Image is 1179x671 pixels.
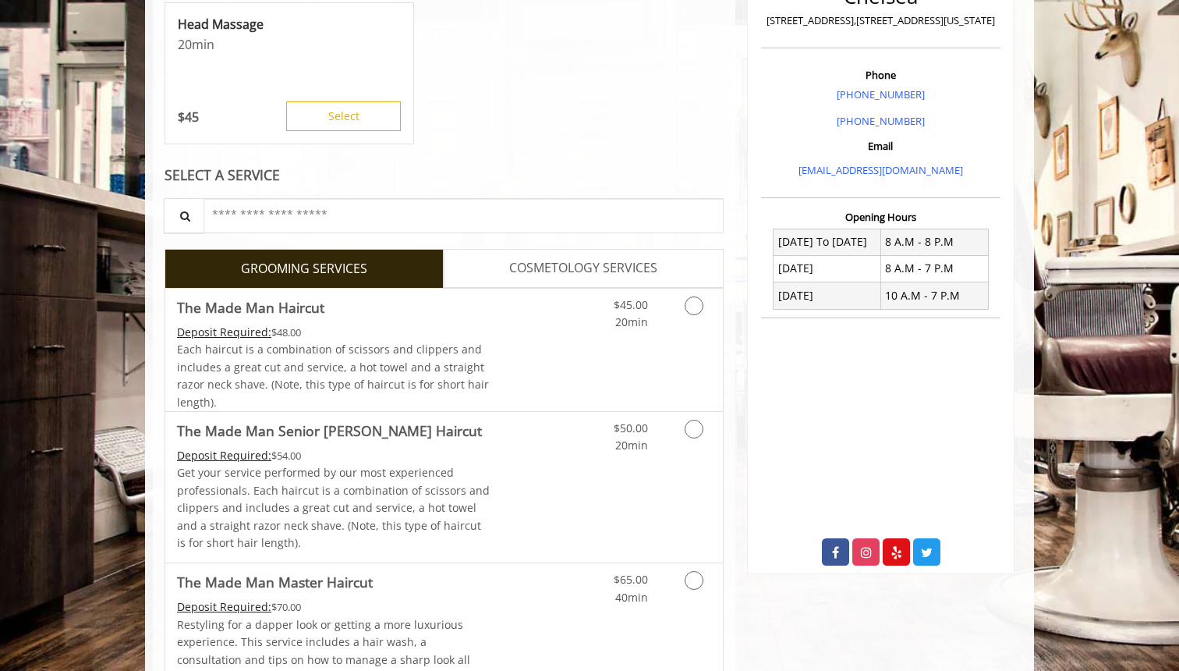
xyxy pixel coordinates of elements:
[509,258,657,279] span: COSMETOLOGY SERVICES
[177,296,324,318] b: The Made Man Haircut
[177,420,482,442] b: The Made Man Senior [PERSON_NAME] Haircut
[798,163,963,177] a: [EMAIL_ADDRESS][DOMAIN_NAME]
[241,259,367,279] span: GROOMING SERVICES
[774,282,881,309] td: [DATE]
[774,229,881,255] td: [DATE] To [DATE]
[880,282,988,309] td: 10 A.M - 7 P.M
[178,108,199,126] p: 45
[177,448,271,463] span: This service needs some Advance to be paid before we block your appointment
[614,297,648,312] span: $45.00
[837,114,925,128] a: [PHONE_NUMBER]
[192,36,214,53] span: min
[178,108,185,126] span: $
[765,140,997,151] h3: Email
[177,325,271,339] span: This service needs some Advance to be paid before we block your appointment
[615,438,648,453] span: 20min
[286,101,401,131] button: Select
[837,87,925,101] a: [PHONE_NUMBER]
[765,12,997,29] p: [STREET_ADDRESS],[STREET_ADDRESS][US_STATE]
[765,69,997,80] h3: Phone
[774,255,881,282] td: [DATE]
[615,314,648,329] span: 20min
[164,198,204,233] button: Service Search
[177,324,490,341] div: $48.00
[880,255,988,282] td: 8 A.M - 7 P.M
[177,598,490,616] div: $70.00
[178,36,401,53] p: 20
[177,464,490,552] p: Get your service performed by our most experienced professionals. Each haircut is a combination o...
[614,572,648,587] span: $65.00
[177,447,490,464] div: $54.00
[177,599,271,614] span: This service needs some Advance to be paid before we block your appointment
[615,590,648,605] span: 40min
[177,571,373,593] b: The Made Man Master Haircut
[614,421,648,435] span: $50.00
[177,342,489,409] span: Each haircut is a combination of scissors and clippers and includes a great cut and service, a ho...
[178,16,401,33] p: Head Massage
[880,229,988,255] td: 8 A.M - 8 P.M
[165,168,724,183] div: SELECT A SERVICE
[761,211,1000,222] h3: Opening Hours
